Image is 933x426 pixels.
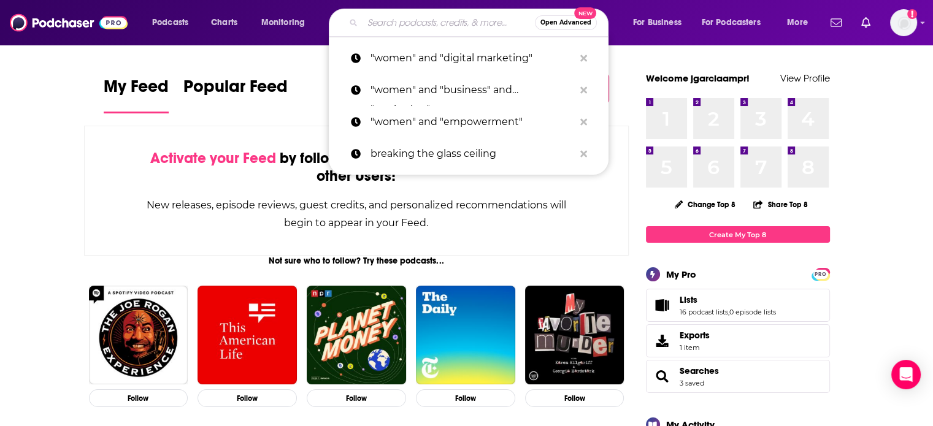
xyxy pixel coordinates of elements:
[371,106,574,138] p: "women" and "empowerment"
[890,9,917,36] img: User Profile
[680,294,776,305] a: Lists
[10,11,128,34] img: Podchaser - Follow, Share and Rate Podcasts
[650,332,675,349] span: Exports
[890,9,917,36] span: Logged in as jgarciaampr
[826,12,847,33] a: Show notifications dropdown
[540,20,591,26] span: Open Advanced
[650,368,675,385] a: Searches
[416,389,515,407] button: Follow
[371,138,574,170] p: breaking the glass ceiling
[525,286,624,385] img: My Favorite Murder with Karen Kilgariff and Georgia Hardstark
[890,9,917,36] button: Show profile menu
[371,74,574,106] p: "women" and "business" and "marketing"
[680,365,719,376] a: Searches
[253,13,321,32] button: open menu
[680,294,697,305] span: Lists
[650,297,675,314] a: Lists
[856,12,875,33] a: Show notifications dropdown
[646,360,830,393] span: Searches
[104,76,169,104] span: My Feed
[787,14,808,31] span: More
[363,13,535,32] input: Search podcasts, credits, & more...
[813,269,828,278] a: PRO
[104,76,169,113] a: My Feed
[198,286,297,385] img: This American Life
[329,42,609,74] a: "women" and "digital marketing"
[183,76,288,104] span: Popular Feed
[646,226,830,243] a: Create My Top 8
[728,308,729,316] span: ,
[198,389,297,407] button: Follow
[203,13,245,32] a: Charts
[680,343,710,352] span: 1 item
[329,138,609,170] a: breaking the glass ceiling
[624,13,697,32] button: open menu
[89,286,188,385] img: The Joe Rogan Experience
[680,308,728,316] a: 16 podcast lists
[525,389,624,407] button: Follow
[694,13,778,32] button: open menu
[667,197,743,212] button: Change Top 8
[702,14,761,31] span: For Podcasters
[778,13,823,32] button: open menu
[152,14,188,31] span: Podcasts
[340,9,620,37] div: Search podcasts, credits, & more...
[89,389,188,407] button: Follow
[146,150,567,185] div: by following Podcasts, Creators, Lists, and other Users!
[646,72,750,84] a: Welcome jgarciaampr!
[261,14,305,31] span: Monitoring
[211,14,237,31] span: Charts
[150,149,276,167] span: Activate your Feed
[633,14,682,31] span: For Business
[891,360,921,389] div: Open Intercom Messenger
[813,270,828,279] span: PRO
[307,389,406,407] button: Follow
[329,106,609,138] a: "women" and "empowerment"
[680,330,710,341] span: Exports
[680,379,704,387] a: 3 saved
[907,9,917,19] svg: Add a profile image
[729,308,776,316] a: 0 episode lists
[646,289,830,322] span: Lists
[146,196,567,232] div: New releases, episode reviews, guest credits, and personalized recommendations will begin to appe...
[535,15,597,30] button: Open AdvancedNew
[780,72,830,84] a: View Profile
[666,268,696,280] div: My Pro
[329,74,609,106] a: "women" and "business" and "marketing"
[144,13,204,32] button: open menu
[371,42,574,74] p: "women" and "digital marketing"
[574,7,596,19] span: New
[307,286,406,385] img: Planet Money
[646,324,830,357] a: Exports
[183,76,288,113] a: Popular Feed
[84,256,629,266] div: Not sure who to follow? Try these podcasts...
[416,286,515,385] img: The Daily
[753,192,808,216] button: Share Top 8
